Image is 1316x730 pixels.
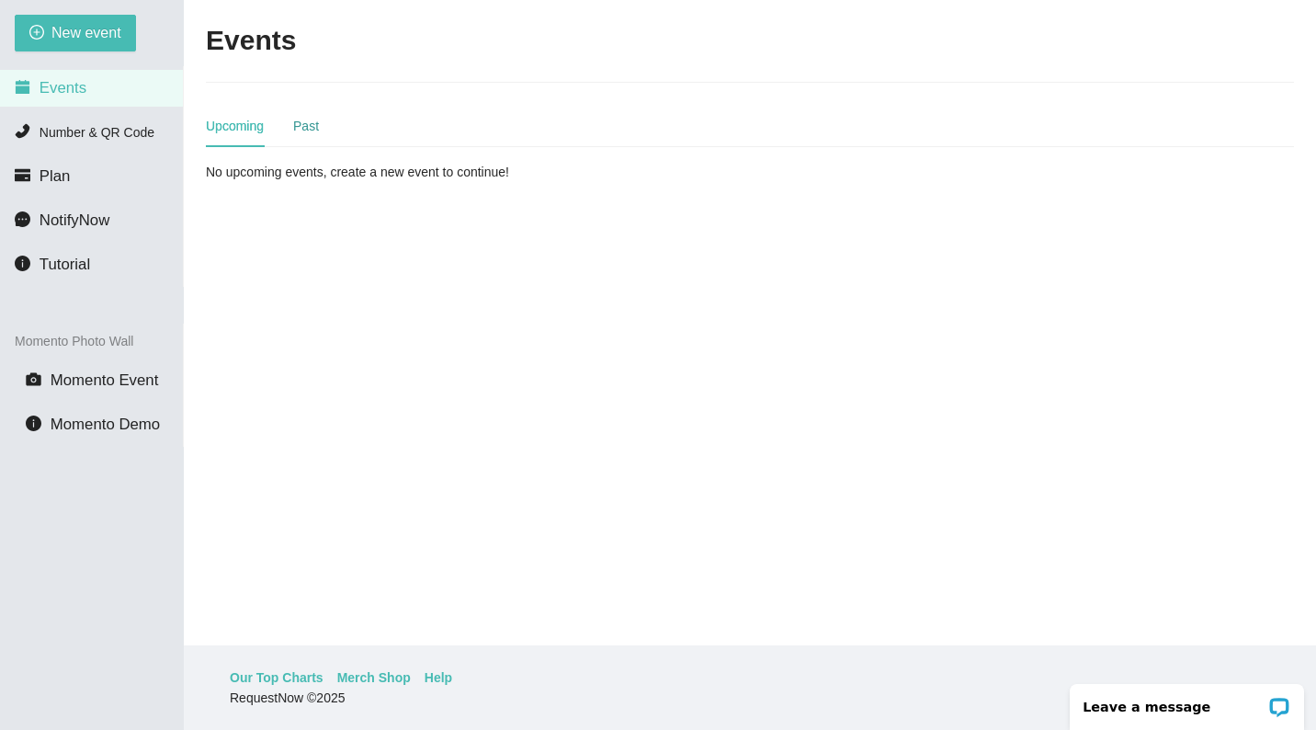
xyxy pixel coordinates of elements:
[40,167,71,185] span: Plan
[206,22,296,60] h2: Events
[51,416,160,433] span: Momento Demo
[51,371,159,389] span: Momento Event
[206,162,559,182] div: No upcoming events, create a new event to continue!
[26,371,41,387] span: camera
[337,667,411,688] a: Merch Shop
[15,167,30,183] span: credit-card
[29,25,44,42] span: plus-circle
[51,21,121,44] span: New event
[230,667,323,688] a: Our Top Charts
[15,15,136,51] button: plus-circleNew event
[40,79,86,97] span: Events
[40,211,109,229] span: NotifyNow
[1058,672,1316,730] iframe: LiveChat chat widget
[15,211,30,227] span: message
[40,125,154,140] span: Number & QR Code
[293,116,319,136] div: Past
[26,416,41,431] span: info-circle
[230,688,1265,708] div: RequestNow © 2025
[40,256,90,273] span: Tutorial
[15,256,30,271] span: info-circle
[15,123,30,139] span: phone
[425,667,452,688] a: Help
[206,116,264,136] div: Upcoming
[15,79,30,95] span: calendar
